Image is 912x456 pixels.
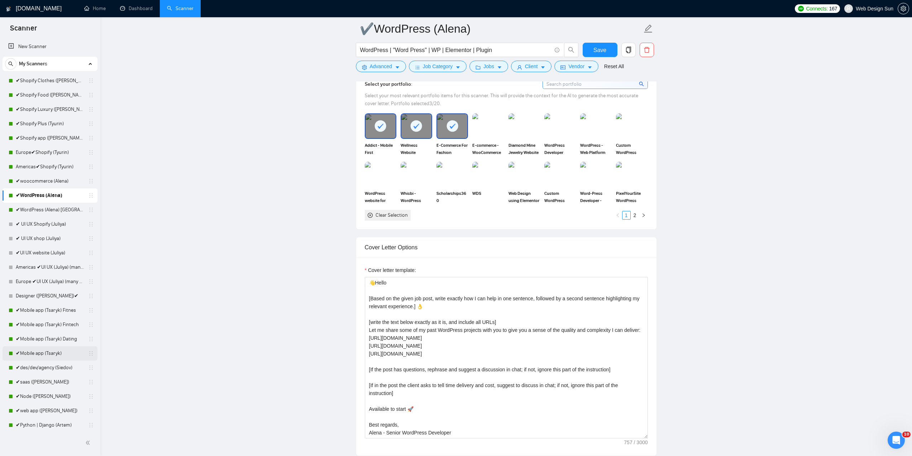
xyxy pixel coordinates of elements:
input: Scanner name... [360,20,642,38]
textarea: Cover letter template: [365,277,648,438]
a: ✔Mobile app (Tsaryk) Dating [16,332,84,346]
span: caret-down [395,65,400,70]
div: Cover Letter Options [365,237,648,258]
a: ✔Python | Django (Artem) [16,418,84,432]
span: WDS [472,190,504,204]
span: holder [88,408,94,414]
a: Americas ✔UI UX (Juliya) (many posts) [16,260,84,274]
span: info-circle [555,48,559,52]
span: holder [88,264,94,270]
span: holder [88,221,94,227]
img: portfolio thumbnail image [508,162,540,187]
a: 2 [631,211,639,219]
span: holder [88,178,94,184]
span: holder [88,207,94,213]
a: New Scanner [8,39,92,54]
a: ✔ UI UX Shopify (Juliya) [16,217,84,231]
span: Save [593,46,606,55]
span: bars [415,65,420,70]
a: ✔Shopify Luxury ([PERSON_NAME]) [16,102,84,117]
a: ✔des/dev/agency (Siedov) [16,361,84,375]
span: user [517,65,522,70]
img: portfolio thumbnail image [401,162,432,187]
img: portfolio thumbnail image [472,162,504,187]
a: ✔web app ([PERSON_NAME]) [16,404,84,418]
a: setting [898,6,909,11]
a: ✔ UI UX shop (Juliya) [16,231,84,246]
span: Select your most relevant portfolio items for this scanner. This will provide the context for the... [365,93,638,107]
img: portfolio thumbnail image [544,113,576,138]
span: idcard [560,65,565,70]
a: ✔Mobile app (Tsaryk) [16,346,84,361]
span: holder [88,164,94,170]
span: holder [88,135,94,141]
a: ✔Shopify Food ([PERSON_NAME]) [16,88,84,102]
a: ✔UI UX website (Juliya) [16,246,84,260]
span: setting [362,65,367,70]
button: left [613,211,622,220]
span: Custom WordPress theme for a corporate website [616,142,648,156]
span: Jobs [483,62,494,70]
span: holder [88,78,94,84]
button: setting [898,3,909,14]
a: ✔WordPress (Alena) [16,188,84,203]
a: ✔saas ([PERSON_NAME]) [16,375,84,389]
span: Advanced [370,62,392,70]
span: caret-down [497,65,502,70]
span: holder [88,279,94,285]
button: delete [640,43,654,57]
span: Addict - Mobile First Woocommerce [365,142,396,156]
span: left [616,213,620,217]
li: 1 [622,211,631,220]
span: Whisbi - WordPress development [401,190,432,204]
img: portfolio thumbnail image [544,162,576,187]
button: copy [621,43,636,57]
span: 10 [902,432,911,437]
button: Save [583,43,617,57]
img: portfolio thumbnail image [472,113,504,138]
span: holder [88,107,94,112]
img: portfolio thumbnail image [580,162,612,187]
a: ✔Shopify Clothes ([PERSON_NAME]) [16,74,84,88]
span: E-Commerce For Fashion [436,142,468,156]
span: holder [88,293,94,299]
img: portfolio thumbnail image [365,162,396,187]
a: Reset All [604,62,624,70]
a: 1 [622,211,630,219]
span: holder [88,351,94,356]
span: holder [88,121,94,127]
a: Designer ([PERSON_NAME])✔ [16,289,84,303]
img: portfolio thumbnail image [580,113,612,138]
span: caret-down [587,65,592,70]
span: edit [644,24,653,33]
span: Vendor [568,62,584,70]
a: Europe✔Shopify (Tyurin) [16,145,84,160]
span: PixelYourSite WordPress Website [616,190,648,204]
span: Diamond Mine Jewelry Website [508,142,540,156]
img: upwork-logo.png [798,6,804,11]
div: Clear Selection [376,211,408,219]
button: idcardVendorcaret-down [554,61,598,72]
span: Web Design using Elementor page builder for WordPress [508,190,540,204]
button: search [5,58,16,70]
img: portfolio thumbnail image [508,113,540,138]
span: holder [88,250,94,256]
span: Word-Press Developer - WordPress to Web App Plugin WP CMS Development [580,190,612,204]
span: user [846,6,851,11]
span: double-left [85,439,92,446]
span: holder [88,422,94,428]
span: Client [525,62,538,70]
a: ✔Mobile app (Tsaryk) Fitnes [16,303,84,318]
span: Scanner [4,23,43,38]
span: caret-down [540,65,545,70]
img: portfolio thumbnail image [436,162,468,187]
img: portfolio thumbnail image [616,113,648,138]
span: Scholarships360 [436,190,468,204]
span: copy [622,47,635,53]
button: barsJob Categorycaret-down [409,61,467,72]
a: ✔Shopify Plus (Tyurin) [16,117,84,131]
span: holder [88,394,94,399]
span: holder [88,365,94,371]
